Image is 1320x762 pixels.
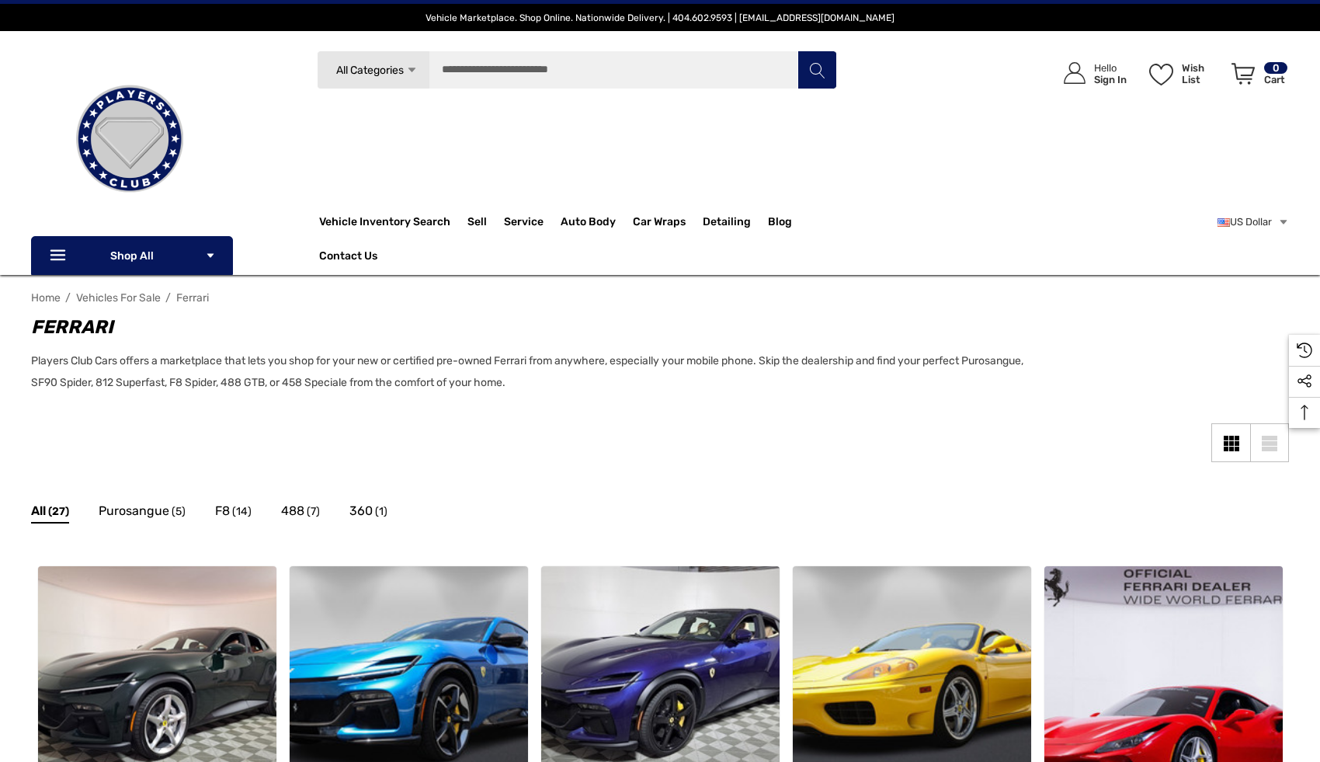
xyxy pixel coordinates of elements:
span: (14) [232,502,252,522]
span: Detailing [703,215,751,232]
p: Sign In [1094,74,1127,85]
a: All Categories Icon Arrow Down Icon Arrow Up [317,50,429,89]
a: Car Wraps [633,207,703,238]
span: Car Wraps [633,215,686,232]
svg: Recently Viewed [1297,343,1312,358]
p: Shop All [31,236,233,275]
span: 360 [349,501,373,521]
a: Button Go To Sub Category Purosangue [99,501,186,526]
span: (7) [307,502,320,522]
span: Sell [467,215,487,232]
a: Contact Us [319,249,377,266]
span: (5) [172,502,186,522]
a: Grid View [1211,423,1250,462]
p: 0 [1264,62,1287,74]
button: Search [797,50,836,89]
a: Sell [467,207,504,238]
svg: Icon User Account [1064,62,1086,84]
svg: Social Media [1297,374,1312,389]
a: Vehicles For Sale [76,291,161,304]
svg: Icon Arrow Down [205,250,216,261]
a: Auto Body [561,207,633,238]
svg: Icon Line [48,247,71,265]
span: 488 [281,501,304,521]
img: Players Club | Cars For Sale [52,61,207,217]
span: F8 [215,501,230,521]
svg: Icon Arrow Down [406,64,418,76]
span: (1) [375,502,387,522]
a: Wish List Wish List [1142,47,1224,100]
p: Wish List [1182,62,1223,85]
a: Cart with 0 items [1224,47,1289,107]
a: Service [504,207,561,238]
a: Ferrari [176,291,209,304]
nav: Breadcrumb [31,284,1289,311]
span: Service [504,215,544,232]
p: Players Club Cars offers a marketplace that lets you shop for your new or certified pre-owned Fer... [31,350,1033,394]
a: Button Go To Sub Category F8 [215,501,252,526]
a: Sign in [1046,47,1134,100]
p: Cart [1264,74,1287,85]
span: (27) [48,502,69,522]
span: All Categories [336,64,404,77]
span: Auto Body [561,215,616,232]
span: Vehicle Marketplace. Shop Online. Nationwide Delivery. | 404.602.9593 | [EMAIL_ADDRESS][DOMAIN_NAME] [426,12,894,23]
a: Blog [768,215,792,232]
svg: Top [1289,405,1320,420]
svg: Wish List [1149,64,1173,85]
a: USD [1218,207,1289,238]
h1: Ferrari [31,313,1033,341]
a: Detailing [703,207,768,238]
span: All [31,501,46,521]
p: Hello [1094,62,1127,74]
a: Button Go To Sub Category 360 [349,501,387,526]
a: Home [31,291,61,304]
span: Purosangue [99,501,169,521]
a: Button Go To Sub Category 488 [281,501,320,526]
a: List View [1250,423,1289,462]
svg: Review Your Cart [1231,63,1255,85]
a: Vehicle Inventory Search [319,215,450,232]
